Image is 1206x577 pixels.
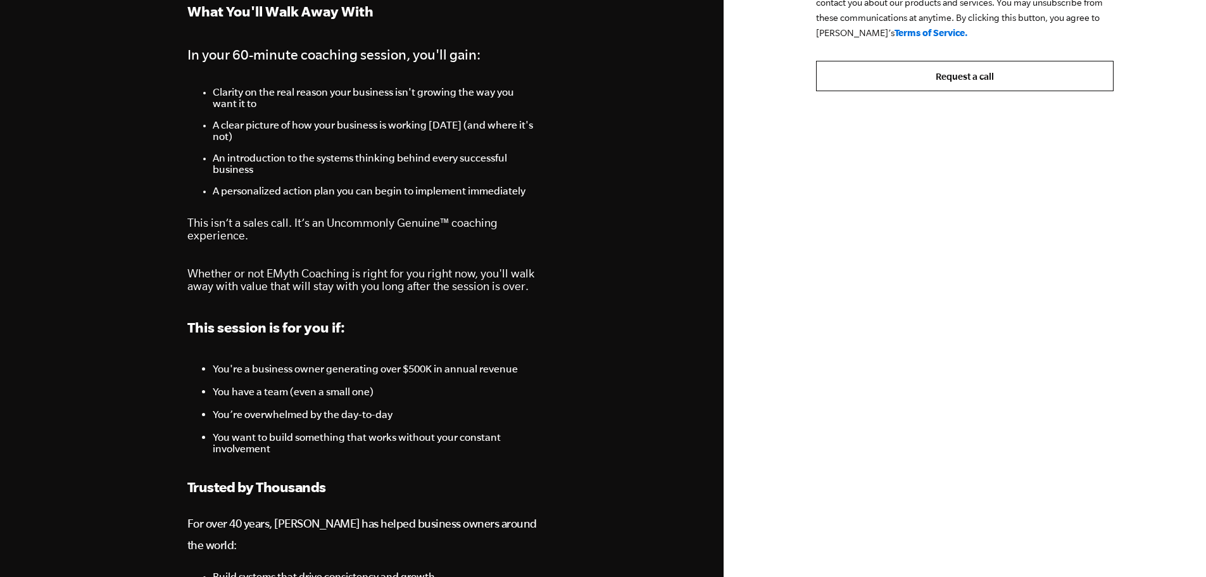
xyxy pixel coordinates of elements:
li: You want to build something that works without your constant involvement [213,431,537,454]
span: A personalized action plan you can begin to implement immediately [213,185,525,196]
li: You’re overwhelmed by the day-to-day [213,409,537,431]
p: Whether or not EMyth Coaching is right for you right now, you'll walk away with value that will s... [187,267,537,293]
li: You have a team (even a small one) [213,386,537,409]
strong: What You'll Walk Away With [187,3,374,19]
a: Terms of Service. [895,27,968,38]
input: Request a call [816,61,1114,91]
iframe: Chat Widget [1143,516,1206,577]
li: You're a business owner generating over $500K in annual revenue [213,363,537,386]
span: This session is for you if: [187,319,345,335]
h3: Trusted by Thousands [187,477,537,497]
span: A clear picture of how your business is working [DATE] (and where it's not) [213,119,533,142]
span: Clarity on the real reason your business isn't growing the way you want it to [213,86,514,109]
span: For over 40 years, [PERSON_NAME] has helped business owners around the world: [187,517,537,552]
p: This isn’t a sales call. It’s an Uncommonly Genuine™ coaching experience. [187,217,537,242]
h4: In your 60-minute coaching session, you'll gain: [187,43,537,66]
span: An introduction to the systems thinking behind every successful business [213,152,507,175]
